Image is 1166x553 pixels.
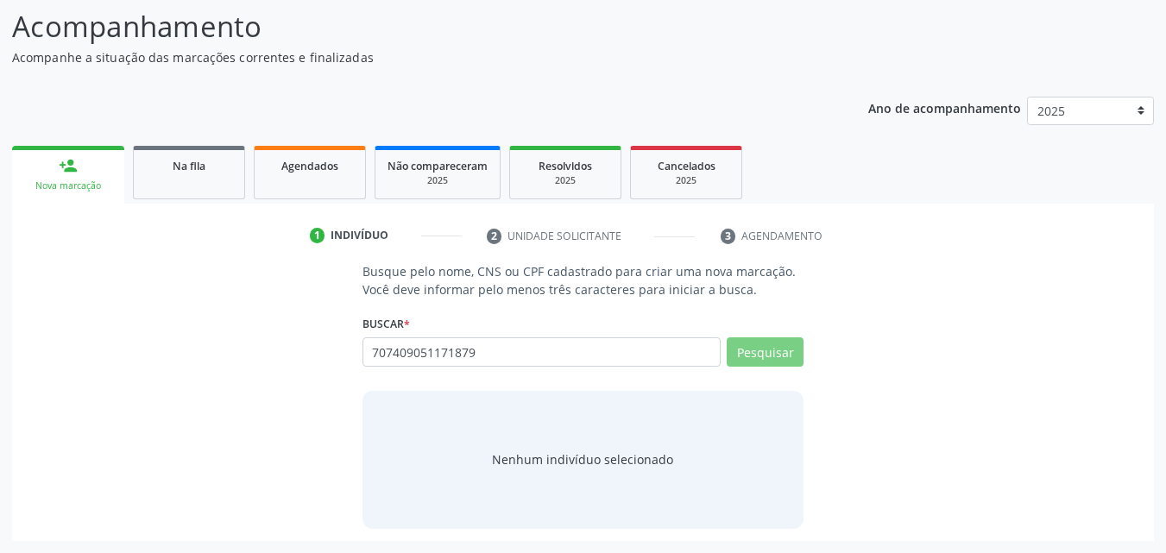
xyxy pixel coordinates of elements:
p: Acompanhe a situação das marcações correntes e finalizadas [12,48,811,66]
input: Busque por nome, CNS ou CPF [362,337,722,367]
span: Resolvidos [539,159,592,173]
span: Cancelados [658,159,715,173]
div: Indivíduo [331,228,388,243]
div: Nenhum indivíduo selecionado [492,450,673,468]
span: Não compareceram [388,159,488,173]
div: Nova marcação [24,179,112,192]
p: Ano de acompanhamento [868,97,1021,118]
p: Acompanhamento [12,5,811,48]
button: Pesquisar [727,337,804,367]
span: Na fila [173,159,205,173]
div: 1 [310,228,325,243]
p: Busque pelo nome, CNS ou CPF cadastrado para criar uma nova marcação. Você deve informar pelo men... [362,262,804,298]
div: 2025 [522,174,608,187]
span: Agendados [281,159,338,173]
div: 2025 [388,174,488,187]
div: 2025 [643,174,729,187]
label: Buscar [362,311,410,337]
div: person_add [59,156,78,175]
